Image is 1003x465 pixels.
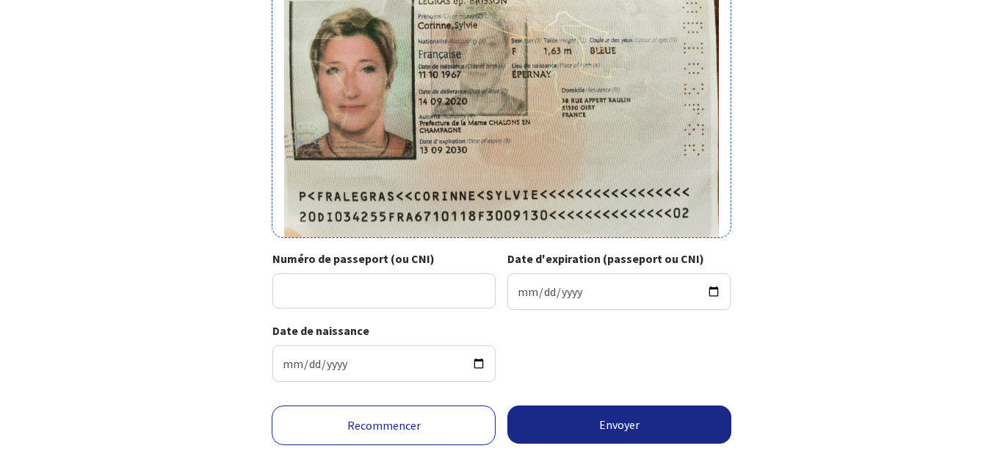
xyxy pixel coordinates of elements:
[507,251,704,266] strong: Date d'expiration (passeport ou CNI)
[272,251,435,266] strong: Numéro de passeport (ou CNI)
[272,405,496,445] a: Recommencer
[272,323,369,338] strong: Date de naissance
[507,405,731,444] button: Envoyer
